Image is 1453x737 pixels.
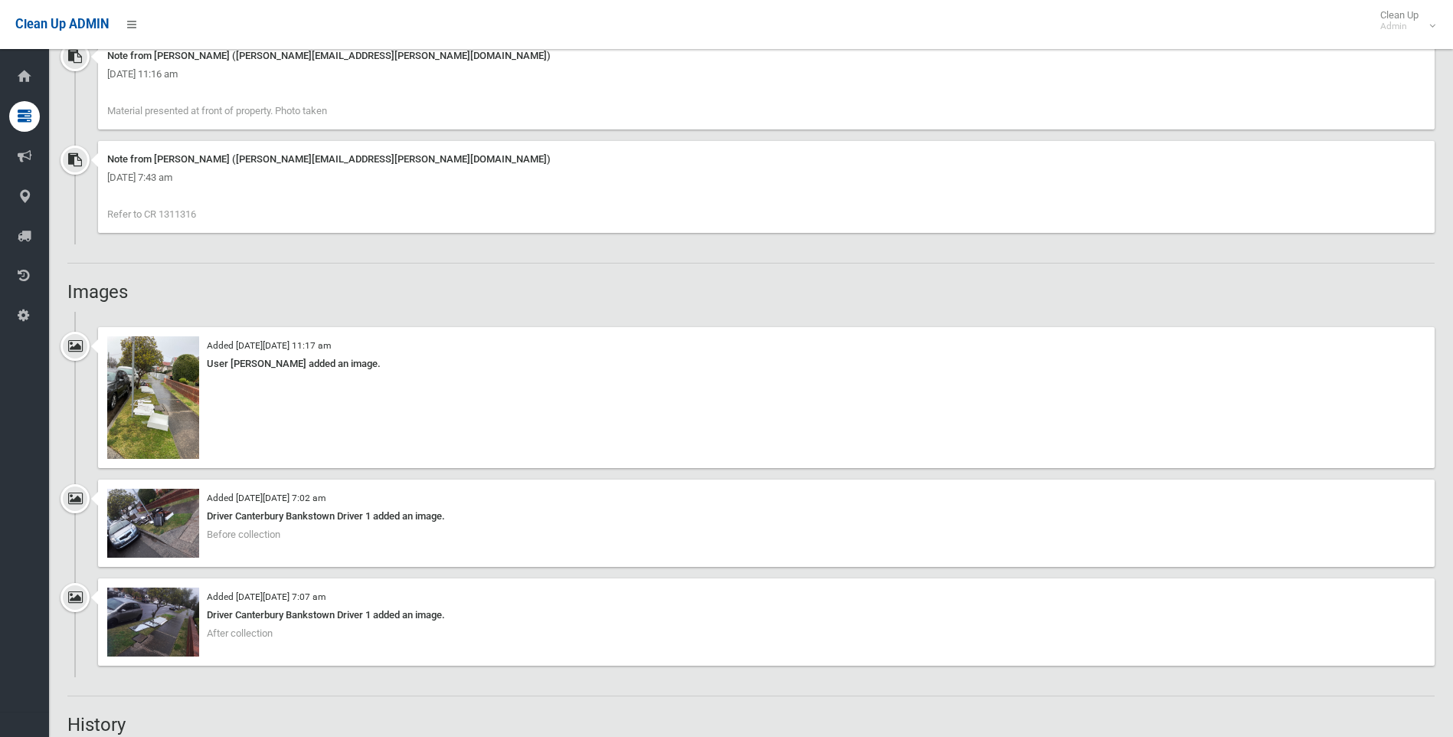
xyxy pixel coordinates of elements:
[67,715,1435,735] h2: History
[107,507,1425,526] div: Driver Canterbury Bankstown Driver 1 added an image.
[15,17,109,31] span: Clean Up ADMIN
[107,588,199,657] img: 2025-08-2007.07.052467275573218071672.jpg
[107,150,1425,169] div: Note from [PERSON_NAME] ([PERSON_NAME][EMAIL_ADDRESS][PERSON_NAME][DOMAIN_NAME])
[107,65,1425,84] div: [DATE] 11:16 am
[1380,21,1419,32] small: Admin
[207,627,273,639] span: After collection
[107,489,199,558] img: 2025-08-2007.02.123117696002551413868.jpg
[207,529,280,540] span: Before collection
[107,105,327,116] span: Material presented at front of property. Photo taken
[207,340,331,351] small: Added [DATE][DATE] 11:17 am
[107,336,199,459] img: image.jpg
[107,169,1425,187] div: [DATE] 7:43 am
[1373,9,1434,32] span: Clean Up
[107,606,1425,624] div: Driver Canterbury Bankstown Driver 1 added an image.
[67,282,1435,302] h2: Images
[207,591,326,602] small: Added [DATE][DATE] 7:07 am
[207,493,326,503] small: Added [DATE][DATE] 7:02 am
[107,47,1425,65] div: Note from [PERSON_NAME] ([PERSON_NAME][EMAIL_ADDRESS][PERSON_NAME][DOMAIN_NAME])
[107,208,196,220] span: Refer to CR 1311316
[107,355,1425,373] div: User [PERSON_NAME] added an image.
